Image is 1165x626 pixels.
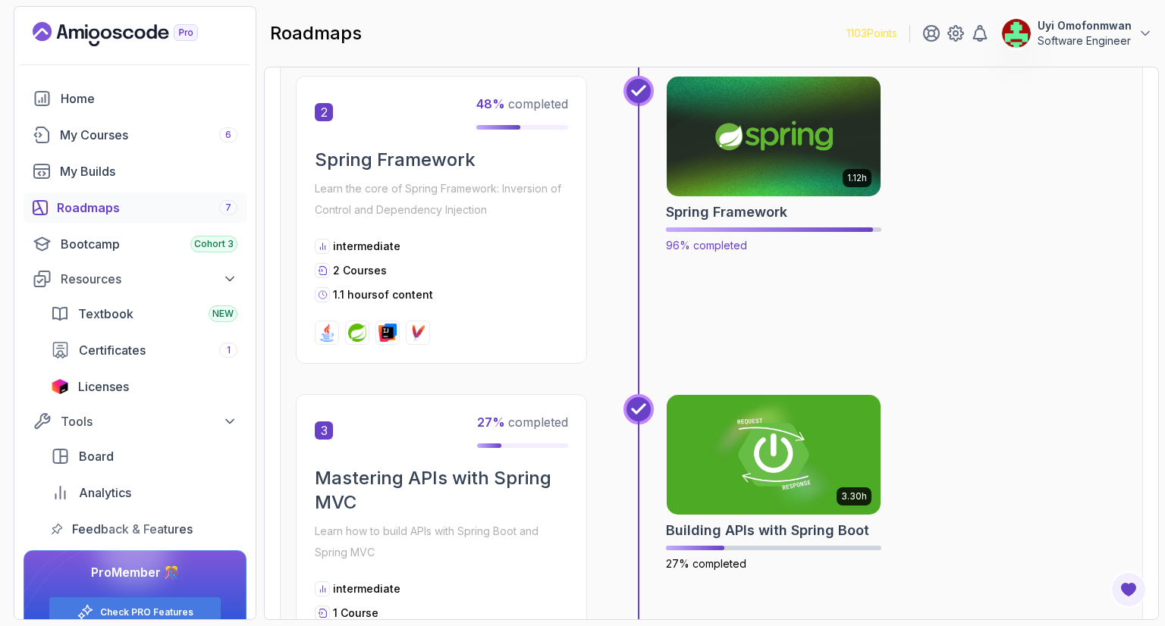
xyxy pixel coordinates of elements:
[225,202,231,214] span: 7
[476,96,568,111] span: completed
[1110,571,1147,608] button: Open Feedback Button
[315,521,568,563] p: Learn how to build APIs with Spring Boot and Spring MVC
[79,447,114,465] span: Board
[348,324,366,342] img: spring logo
[333,287,433,302] p: 1.1 hours of content
[72,520,193,538] span: Feedback & Features
[212,308,234,320] span: NEW
[42,441,247,471] a: board
[42,371,247,402] a: licenses
[667,395,881,515] img: Building APIs with Spring Boot card
[333,606,378,619] span: 1 Course
[846,26,897,41] p: 1103 Points
[666,557,746,570] span: 27% completed
[42,514,247,544] a: feedback
[1001,18,1153,49] button: user profile imageUyi OmofonmwanSoftware Engineer
[24,83,247,114] a: home
[61,235,237,253] div: Bootcamp
[24,229,247,259] a: bootcamp
[33,22,233,46] a: Landing page
[79,484,131,502] span: Analytics
[24,265,247,293] button: Resources
[666,394,881,571] a: Building APIs with Spring Boot card3.30hBuilding APIs with Spring Boot27% completed
[79,341,146,359] span: Certificates
[1038,18,1132,33] p: Uyi Omofonmwan
[315,103,333,121] span: 2
[666,76,881,253] a: Spring Framework card1.12hSpring Framework96% completed
[847,172,867,184] p: 1.12h
[1038,33,1132,49] p: Software Engineer
[270,21,362,45] h2: roadmaps
[1002,19,1031,48] img: user profile image
[666,239,747,252] span: 96% completed
[477,415,568,430] span: completed
[61,270,237,288] div: Resources
[476,96,505,111] span: 48 %
[78,377,129,396] span: Licenses
[24,192,247,223] a: roadmaps
[100,606,193,618] a: Check PRO Features
[51,379,69,394] img: jetbrains icon
[409,324,427,342] img: maven logo
[333,264,387,277] span: 2 Courses
[42,299,247,329] a: textbook
[661,74,886,199] img: Spring Framework card
[78,305,133,323] span: Textbook
[666,520,869,541] h2: Building APIs with Spring Boot
[24,156,247,186] a: builds
[477,415,505,430] span: 27 %
[378,324,397,342] img: intellij logo
[315,148,568,172] h2: Spring Framework
[333,581,400,596] p: intermediate
[333,239,400,254] p: intermediate
[42,335,247,365] a: certificates
[227,344,231,356] span: 1
[61,412,237,430] div: Tools
[841,490,867,502] p: 3.30h
[315,466,568,515] h2: Mastering APIs with Spring MVC
[60,162,237,180] div: My Builds
[666,202,787,223] h2: Spring Framework
[61,89,237,108] div: Home
[315,178,568,221] p: Learn the core of Spring Framework: Inversion of Control and Dependency Injection
[318,324,336,342] img: java logo
[194,238,234,250] span: Cohort 3
[24,408,247,435] button: Tools
[315,421,333,440] span: 3
[57,199,237,217] div: Roadmaps
[24,120,247,150] a: courses
[225,129,231,141] span: 6
[42,477,247,508] a: analytics
[60,126,237,144] div: My Courses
